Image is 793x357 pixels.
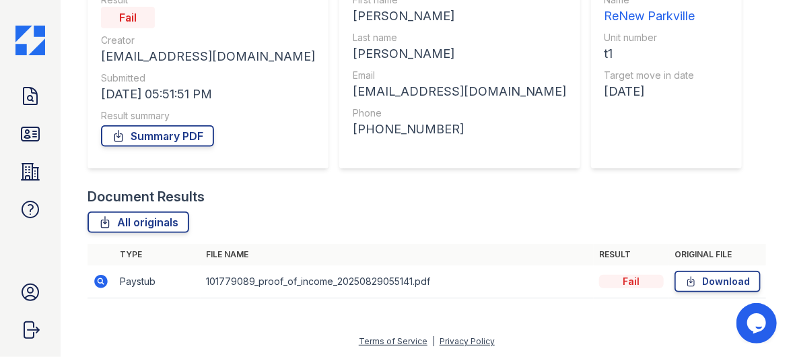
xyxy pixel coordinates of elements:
[353,7,567,26] div: [PERSON_NAME]
[88,187,205,206] div: Document Results
[114,265,201,298] td: Paystub
[101,34,315,47] div: Creator
[88,212,189,233] a: All originals
[359,336,427,346] a: Terms of Service
[114,244,201,265] th: Type
[440,336,495,346] a: Privacy Policy
[605,82,695,101] div: [DATE]
[201,265,594,298] td: 101779089_proof_of_income_20250829055141.pdf
[353,44,567,63] div: [PERSON_NAME]
[669,244,766,265] th: Original file
[101,47,315,66] div: [EMAIL_ADDRESS][DOMAIN_NAME]
[353,31,567,44] div: Last name
[605,7,695,26] div: ReNew Parkville
[605,44,695,63] div: t1
[201,244,594,265] th: File name
[605,31,695,44] div: Unit number
[353,82,567,101] div: [EMAIL_ADDRESS][DOMAIN_NAME]
[594,244,669,265] th: Result
[599,275,664,288] div: Fail
[101,85,315,104] div: [DATE] 05:51:51 PM
[432,336,435,346] div: |
[101,109,315,123] div: Result summary
[353,120,567,139] div: [PHONE_NUMBER]
[675,271,761,292] a: Download
[101,71,315,85] div: Submitted
[736,303,780,344] iframe: chat widget
[101,125,214,147] a: Summary PDF
[353,106,567,120] div: Phone
[101,7,155,28] div: Fail
[353,69,567,82] div: Email
[15,26,45,55] img: CE_Icon_Blue-c292c112584629df590d857e76928e9f676e5b41ef8f769ba2f05ee15b207248.png
[605,69,695,82] div: Target move in date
